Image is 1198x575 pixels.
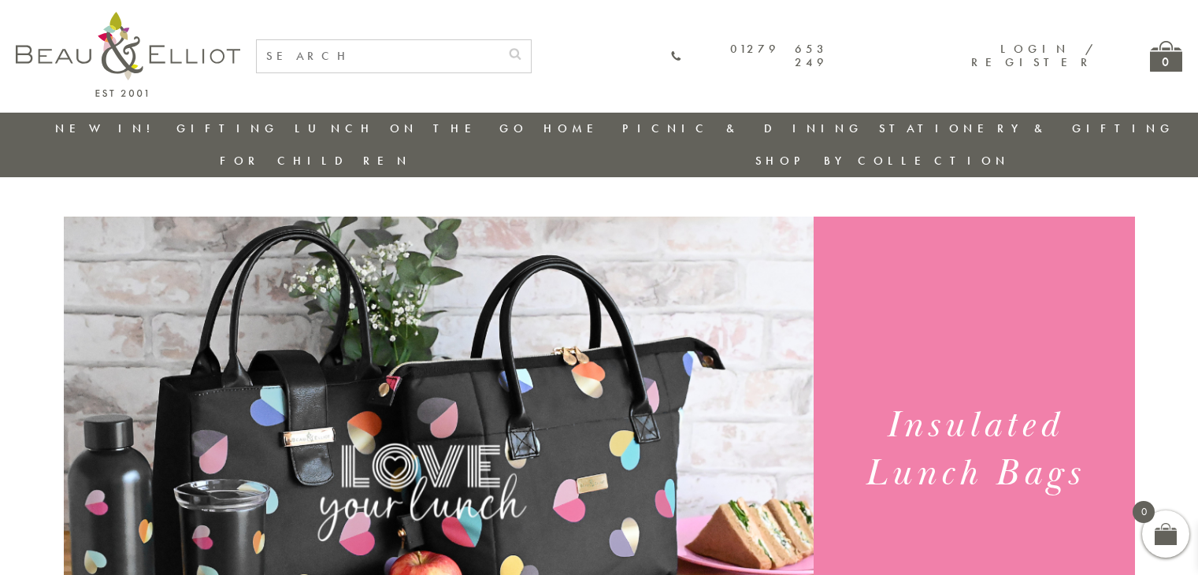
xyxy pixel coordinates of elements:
[622,121,863,136] a: Picnic & Dining
[220,153,411,169] a: For Children
[176,121,279,136] a: Gifting
[295,121,528,136] a: Lunch On The Go
[55,121,161,136] a: New in!
[755,153,1010,169] a: Shop by collection
[543,121,606,136] a: Home
[833,402,1115,498] h1: Insulated Lunch Bags
[1150,41,1182,72] a: 0
[971,41,1095,70] a: Login / Register
[16,12,240,97] img: logo
[879,121,1174,136] a: Stationery & Gifting
[1133,501,1155,523] span: 0
[257,40,499,72] input: SEARCH
[670,43,828,70] a: 01279 653 249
